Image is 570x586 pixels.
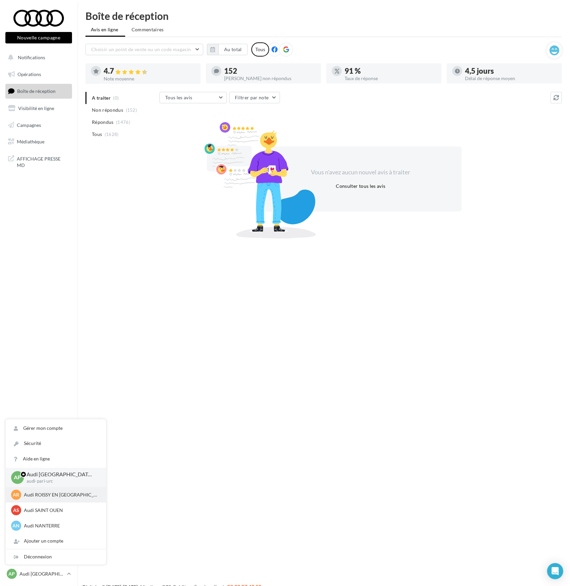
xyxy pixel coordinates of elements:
span: Répondus [92,119,114,126]
div: Taux de réponse [345,76,436,81]
span: AP [14,474,21,481]
div: 91 % [345,67,436,75]
button: Consulter tous les avis [333,182,388,190]
a: AFFICHAGE PRESSE MD [4,151,73,171]
span: AS [13,507,19,514]
span: Campagnes [17,122,41,128]
span: (1476) [116,119,130,125]
a: Campagnes [4,118,73,132]
button: Tous les avis [159,92,227,103]
span: Visibilité en ligne [18,105,54,111]
span: Médiathèque [17,139,44,144]
button: Au total [207,44,248,55]
span: AP [9,571,15,577]
span: (1628) [105,132,119,137]
p: audi-pari-urc [27,478,95,484]
span: AFFICHAGE PRESSE MD [17,154,69,169]
span: Tous les avis [165,95,192,100]
div: Tous [251,42,269,57]
p: Audi NANTERRE [24,522,98,529]
button: Nouvelle campagne [5,32,72,43]
a: Visibilité en ligne [4,101,73,115]
button: Choisir un point de vente ou un code magasin [85,44,203,55]
div: Note moyenne [104,76,195,81]
a: Boîte de réception [4,84,73,98]
p: Audi [GEOGRAPHIC_DATA] 17 [27,471,95,478]
button: Filtrer par note [229,92,280,103]
span: Commentaires [132,26,164,33]
span: Opérations [17,71,41,77]
span: Non répondus [92,107,123,113]
span: Tous [92,131,102,138]
span: Notifications [18,55,45,60]
a: Gérer mon compte [6,421,106,436]
div: Open Intercom Messenger [547,563,563,579]
div: Ajouter un compte [6,533,106,549]
a: Médiathèque [4,135,73,149]
p: Audi [GEOGRAPHIC_DATA] 17 [20,571,64,577]
span: Choisir un point de vente ou un code magasin [91,46,191,52]
div: Vous n'avez aucun nouvel avis à traiter [303,168,419,177]
div: 4,5 jours [465,67,557,75]
div: Déconnexion [6,549,106,564]
div: [PERSON_NAME] non répondus [224,76,316,81]
span: Boîte de réception [17,88,56,94]
div: 4.7 [104,67,195,75]
div: 152 [224,67,316,75]
div: Boîte de réception [85,11,562,21]
a: Aide en ligne [6,451,106,467]
a: Opérations [4,67,73,81]
div: Délai de réponse moyen [465,76,557,81]
a: Sécurité [6,436,106,451]
button: Au total [218,44,248,55]
span: (152) [126,107,137,113]
p: Audi SAINT OUEN [24,507,98,514]
a: AP Audi [GEOGRAPHIC_DATA] 17 [5,567,72,580]
span: AN [13,522,20,529]
p: Audi ROISSY EN [GEOGRAPHIC_DATA] [24,491,98,498]
button: Notifications [4,50,71,65]
span: AR [13,491,20,498]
